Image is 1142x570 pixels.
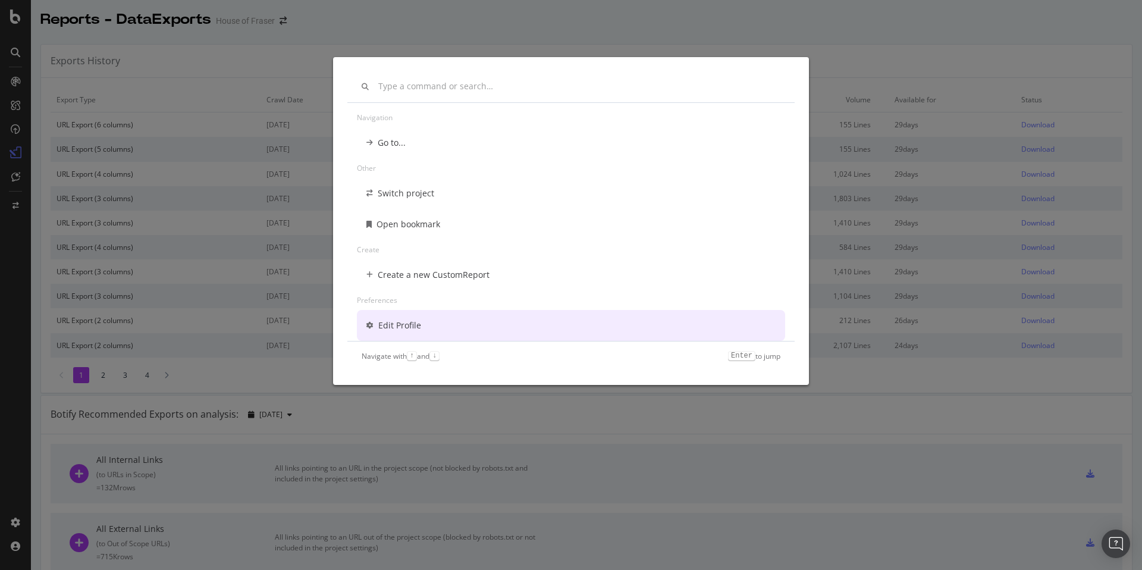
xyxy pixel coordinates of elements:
div: Other [357,158,785,178]
div: modal [333,57,809,385]
kbd: ↓ [429,351,440,361]
kbd: Enter [728,351,755,361]
div: Navigate with and [362,351,440,361]
div: Create a new CustomReport [378,269,490,281]
div: Edit Profile [378,320,421,331]
div: Go to... [378,137,406,149]
div: Preferences [357,290,785,310]
div: Switch project [378,187,434,199]
div: Navigation [357,108,785,127]
input: Type a command or search… [378,82,780,92]
div: Open Intercom Messenger [1102,530,1130,558]
div: to jump [728,351,780,361]
div: Create [357,240,785,259]
div: Open bookmark [377,218,440,230]
kbd: ↑ [407,351,417,361]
